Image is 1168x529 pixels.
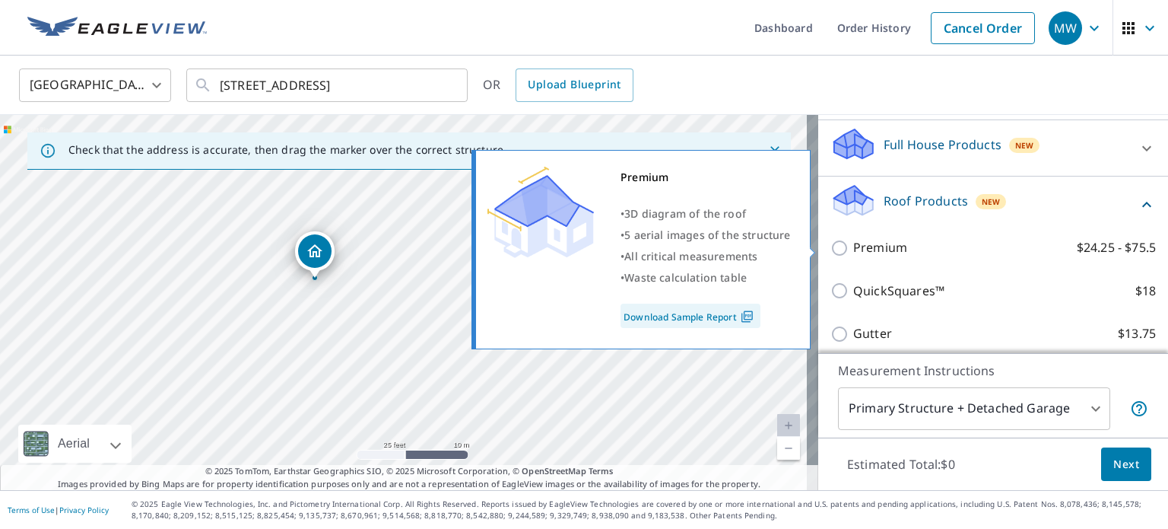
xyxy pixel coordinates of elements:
[19,64,171,107] div: [GEOGRAPHIC_DATA]
[931,12,1035,44] a: Cancel Order
[483,69,633,102] div: OR
[68,143,506,157] p: Check that the address is accurate, then drag the marker over the correct structure.
[1113,455,1139,474] span: Next
[620,225,791,246] div: •
[1015,139,1034,151] span: New
[1049,11,1082,45] div: MW
[205,465,614,478] span: © 2025 TomTom, Earthstar Geographics SIO, © 2025 Microsoft Corporation, ©
[777,414,800,437] a: Current Level 20, Zoom In Disabled
[853,238,907,257] p: Premium
[884,192,968,210] p: Roof Products
[132,499,1160,521] p: © 2025 Eagle View Technologies, Inc. and Pictometry International Corp. All Rights Reserved. Repo...
[620,304,760,328] a: Download Sample Report
[777,437,800,460] a: Current Level 20, Zoom Out
[589,465,614,476] a: Terms
[624,270,747,285] span: Waste calculation table
[620,203,791,225] div: •
[624,249,757,263] span: All critical measurements
[516,69,633,102] a: Upload Blueprint
[522,465,586,476] a: OpenStreetMap
[853,324,892,343] p: Gutter
[295,231,335,279] div: Dropped pin, building 1, Residential property, 225 Burkwood Ln Raleigh, NC 27609
[620,167,791,188] div: Premium
[27,17,207,40] img: EV Logo
[884,135,1001,154] p: Full House Products
[59,505,109,515] a: Privacy Policy
[1101,448,1151,482] button: Next
[1077,238,1156,257] p: $24.25 - $75.5
[528,75,620,94] span: Upload Blueprint
[1118,324,1156,343] p: $13.75
[830,183,1156,226] div: Roof ProductsNew
[838,362,1148,380] p: Measurement Instructions
[830,126,1156,170] div: Full House ProductsNew
[620,246,791,267] div: •
[8,505,109,515] p: |
[8,505,55,515] a: Terms of Use
[835,448,967,481] p: Estimated Total: $0
[624,228,790,242] span: 5 aerial images of the structure
[1135,282,1156,301] p: $18
[838,387,1110,430] div: Primary Structure + Detached Garage
[737,310,757,323] img: Pdf Icon
[765,141,785,161] button: Close
[487,167,594,258] img: Premium
[624,206,746,221] span: 3D diagram of the roof
[620,267,791,288] div: •
[18,425,132,463] div: Aerial
[220,64,436,107] input: Search by address or latitude-longitude
[853,282,944,301] p: QuickSquares™
[53,425,94,463] div: Aerial
[982,196,1001,208] span: New
[1130,400,1148,418] span: Your report will include the primary structure and a detached garage if one exists.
